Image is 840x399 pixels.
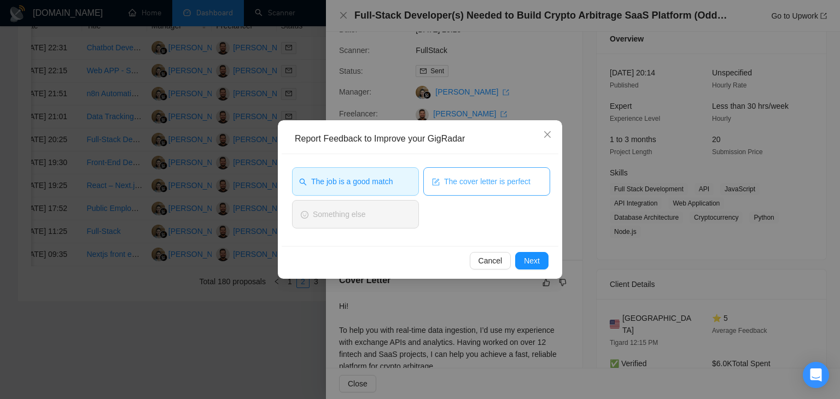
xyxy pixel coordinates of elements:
[470,252,511,269] button: Cancel
[432,177,440,185] span: form
[543,130,552,139] span: close
[423,167,550,196] button: formThe cover letter is perfect
[295,133,553,145] div: Report Feedback to Improve your GigRadar
[803,362,829,388] div: Open Intercom Messenger
[292,167,419,196] button: searchThe job is a good match
[311,175,393,187] span: The job is a good match
[444,175,530,187] span: The cover letter is perfect
[292,200,419,228] button: smileSomething else
[299,177,307,185] span: search
[479,255,503,267] span: Cancel
[515,252,549,269] button: Next
[533,120,562,150] button: Close
[524,255,540,267] span: Next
